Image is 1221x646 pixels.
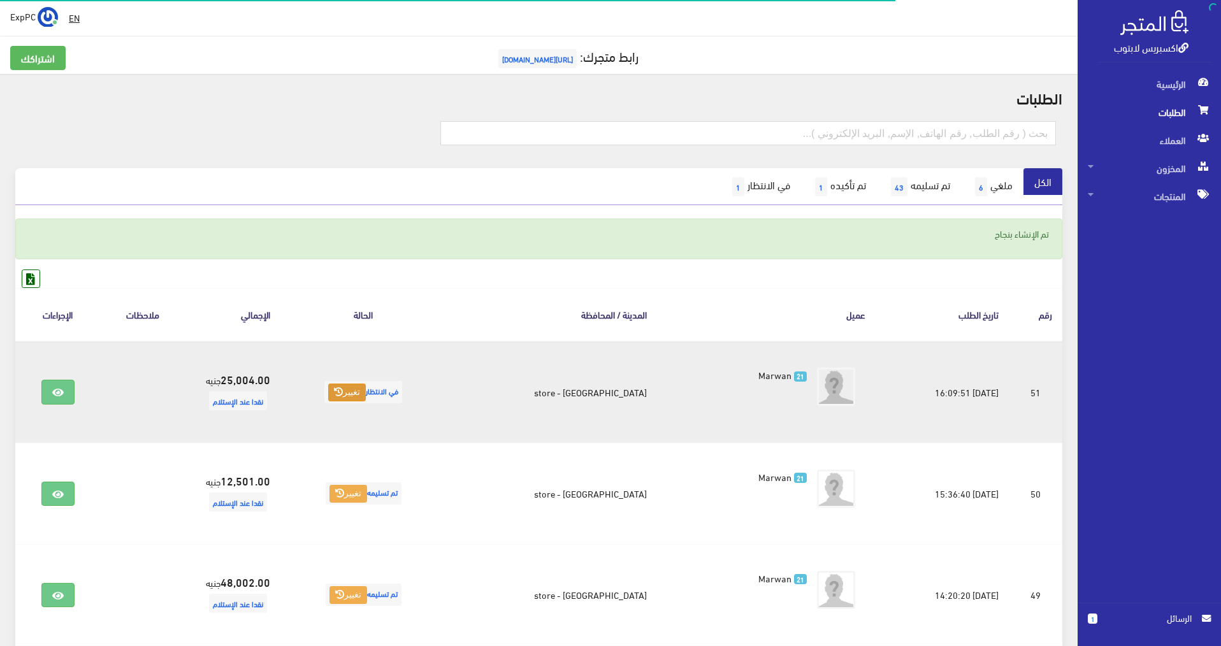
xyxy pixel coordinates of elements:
[220,371,270,387] strong: 25,004.00
[440,121,1057,145] input: بحث ( رقم الطلب, رقم الهاتف, الإسم, البريد اﻹلكتروني )...
[876,544,1009,645] td: [DATE] 14:20:20
[498,49,577,68] span: [URL][DOMAIN_NAME]
[758,366,791,384] span: Marwan
[495,44,639,68] a: رابط متجرك:[URL][DOMAIN_NAME]
[100,288,185,341] th: ملاحظات
[877,168,961,205] a: تم تسليمه43
[446,288,657,341] th: المدينة / المحافظة
[1088,154,1211,182] span: المخزون
[185,341,280,443] td: جنيه
[185,443,280,544] td: جنيه
[876,288,1009,341] th: تاريخ الطلب
[1108,611,1192,625] span: الرسائل
[1009,544,1062,645] td: 49
[1009,443,1062,544] td: 50
[446,443,657,544] td: [GEOGRAPHIC_DATA] - store
[185,544,280,645] td: جنيه
[64,6,85,29] a: EN
[324,381,402,403] span: في الانتظار
[794,574,807,585] span: 21
[1078,126,1221,154] a: العملاء
[10,8,36,24] span: ExpPC
[817,470,855,508] img: avatar.png
[69,10,80,25] u: EN
[1009,288,1062,341] th: رقم
[38,7,58,27] img: ...
[718,168,801,205] a: في الانتظار1
[280,288,446,341] th: الحالة
[677,571,807,585] a: 21 Marwan
[815,177,827,196] span: 1
[15,89,1062,106] h2: الطلبات
[29,227,1049,241] p: تم الإنشاء بنجاح
[1088,98,1211,126] span: الطلبات
[1078,154,1221,182] a: المخزون
[329,586,367,604] button: تغيير
[326,482,401,505] span: تم تسليمه
[328,384,366,401] button: تغيير
[677,470,807,484] a: 21 Marwan
[1088,70,1211,98] span: الرئيسية
[446,544,657,645] td: [GEOGRAPHIC_DATA] - store
[758,468,791,485] span: Marwan
[876,341,1009,443] td: [DATE] 16:09:51
[891,177,907,196] span: 43
[209,594,267,613] span: نقدا عند الإستلام
[329,485,367,503] button: تغيير
[1009,341,1062,443] td: 51
[209,391,267,410] span: نقدا عند الإستلام
[1078,182,1221,210] a: المنتجات
[10,6,58,27] a: ... ExpPC
[794,473,807,484] span: 21
[961,168,1023,205] a: ملغي6
[1078,70,1221,98] a: الرئيسية
[732,177,744,196] span: 1
[1120,10,1188,35] img: .
[794,371,807,382] span: 21
[817,368,855,406] img: avatar.png
[876,443,1009,544] td: [DATE] 15:36:40
[209,492,267,512] span: نقدا عند الإستلام
[1088,126,1211,154] span: العملاء
[801,168,877,205] a: تم تأكيده1
[1088,182,1211,210] span: المنتجات
[1023,168,1062,195] a: الكل
[1114,38,1188,56] a: اكسبريس لابتوب
[326,584,401,606] span: تم تسليمه
[1088,614,1097,624] span: 1
[10,46,66,70] a: اشتراكك
[1078,98,1221,126] a: الطلبات
[975,177,987,196] span: 6
[1088,611,1211,638] a: 1 الرسائل
[220,573,270,590] strong: 48,002.00
[446,341,657,443] td: [GEOGRAPHIC_DATA] - store
[185,288,280,341] th: اﻹجمالي
[657,288,876,341] th: عميل
[758,569,791,587] span: Marwan
[15,288,100,341] th: الإجراءات
[220,472,270,489] strong: 12,501.00
[817,571,855,609] img: avatar.png
[677,368,807,382] a: 21 Marwan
